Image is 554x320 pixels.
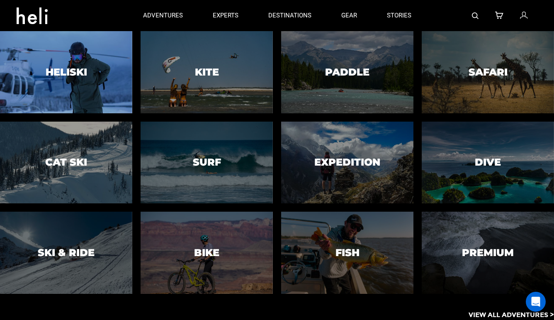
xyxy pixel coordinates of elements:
[193,157,221,168] h3: Surf
[335,247,360,258] h3: Fish
[526,292,546,312] div: Open Intercom Messenger
[38,247,95,258] h3: Ski & Ride
[469,310,554,320] p: View All Adventures >
[314,157,380,168] h3: Expedition
[194,247,219,258] h3: Bike
[325,67,369,78] h3: Paddle
[472,12,479,19] img: search-bar-icon.svg
[213,11,238,20] p: experts
[46,67,87,78] h3: Heliski
[422,212,554,294] a: PremiumPremium image
[462,247,514,258] h3: Premium
[475,157,501,168] h3: Dive
[143,11,183,20] p: adventures
[268,11,311,20] p: destinations
[195,67,219,78] h3: Kite
[45,157,87,168] h3: Cat Ski
[469,67,508,78] h3: Safari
